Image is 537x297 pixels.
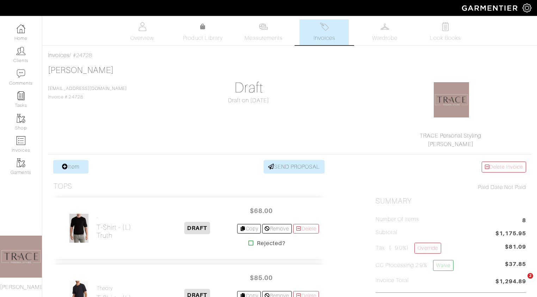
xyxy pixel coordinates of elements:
[240,270,282,285] span: $85.00
[495,229,526,239] span: $1,175.95
[184,222,210,234] span: DRAFT
[441,22,450,31] img: todo-9ac3debb85659649dc8f770b8b6100bb5dab4b48dedcbae339e5042a72dfd3cc.svg
[376,216,419,223] h5: Number of Items
[178,23,228,42] a: Product Library
[69,213,89,243] img: QYUY2MtdMvX4ynTEPbz1ZNUf
[48,86,127,99] span: Invoice # 24728
[173,96,324,105] div: Draft on [DATE]
[372,34,397,42] span: Wardrobe
[48,52,69,59] a: Invoices
[17,114,25,123] img: garments-icon-b7da505a4dc4fd61783c78ac3ca0ef83fa9d6f193b1c9dc38574b1d14d53ca28.png
[17,47,25,55] img: clients-icon-6bae9207a08558b7cb47a8932f037763ab4055f8c8b6bfacd5dc20c3e0201464.png
[138,22,147,31] img: basicinfo-40fd8af6dae0f16599ec9e87c0ef1c0a1fdea2edbe929e3d69a839185d80c458.svg
[495,277,526,287] span: $1,294.89
[259,22,268,31] img: measurements-466bbee1fd09ba9460f595b01e5d73f9e2bff037440d3c8f018324cb6cdf7a4a.svg
[53,182,72,191] h3: Tops
[523,4,531,12] img: gear-icon-white-bd11855cb880d31180b6d7d6211b90ccbf57a29d726f0c71d8c61bd08dd39cc2.png
[17,136,25,145] img: orders-icon-0abe47150d42831381b5fb84f609e132dff9fe21cb692f30cb5eec754e2cba89.png
[97,214,131,220] h4: -
[505,260,526,274] span: $37.85
[458,2,523,14] img: garmentier-logo-header-white-b43fb05a5012e4ada735d5af1a66efaba907eab6374d6393d1fbf88cb4ef424d.png
[183,34,223,42] span: Product Library
[527,273,533,279] span: 2
[381,22,389,31] img: wardrobe-487a4870c1b7c33e795ec22d11cfc2ed9d08956e64fb3008fe2437562e282088.svg
[257,239,285,248] strong: Rejected?
[430,34,461,42] span: Look Books
[53,160,88,174] a: Item
[376,260,453,271] h5: CC Processing 2.9%
[414,243,441,254] a: Override
[237,224,261,234] a: Copy
[130,34,154,42] span: Overview
[505,243,526,251] span: $81.09
[434,82,469,117] img: 1583817110766.png.png
[48,51,531,60] div: / #24728
[48,66,114,75] a: [PERSON_NAME]
[293,224,319,234] a: Delete
[262,224,291,234] a: Remove
[376,243,441,254] h5: Tax ( : 9.0%)
[376,229,397,236] h5: Subtotal
[245,34,283,42] span: Measurements
[513,273,530,290] iframe: Intercom live chat
[264,160,325,174] a: SEND PROPOSAL
[433,260,453,271] a: Waive
[48,86,127,91] a: [EMAIL_ADDRESS][DOMAIN_NAME]
[428,141,474,147] a: [PERSON_NAME]
[376,197,526,206] h2: Summary
[482,162,526,172] a: Delete Invoice
[97,214,131,240] a: - T-Shirt - (L)Truth
[376,183,526,192] div: Not Paid
[17,158,25,167] img: garments-icon-b7da505a4dc4fd61783c78ac3ca0ef83fa9d6f193b1c9dc38574b1d14d53ca28.png
[97,285,131,291] h4: Theory
[17,69,25,78] img: comment-icon-a0a6a9ef722e966f86d9cbdc48e553b5cf19dbc54f86b18d962a5391bc8f6eb6.png
[240,203,282,218] span: $68.00
[420,133,481,139] a: TRACE Personal Styling
[17,24,25,33] img: dashboard-icon-dbcd8f5a0b271acd01030246c82b418ddd0df26cd7fceb0bd07c9910d44c42f6.png
[376,277,409,284] h5: Invoice Total
[97,223,131,240] h2: T-Shirt - (L) Truth
[17,91,25,100] img: reminder-icon-8004d30b9f0a5d33ae49ab947aed9ed385cf756f9e5892f1edd6e32f2345188e.png
[118,19,167,45] a: Overview
[173,79,324,96] h1: Draft
[320,22,329,31] img: orders-27d20c2124de7fd6de4e0e44c1d41de31381a507db9b33961299e4e07d508b8c.svg
[314,34,335,42] span: Invoices
[421,19,470,45] a: Look Books
[360,19,409,45] a: Wardrobe
[478,184,504,190] span: Paid Date:
[300,19,349,45] a: Invoices
[522,216,526,226] span: 8
[239,19,289,45] a: Measurements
